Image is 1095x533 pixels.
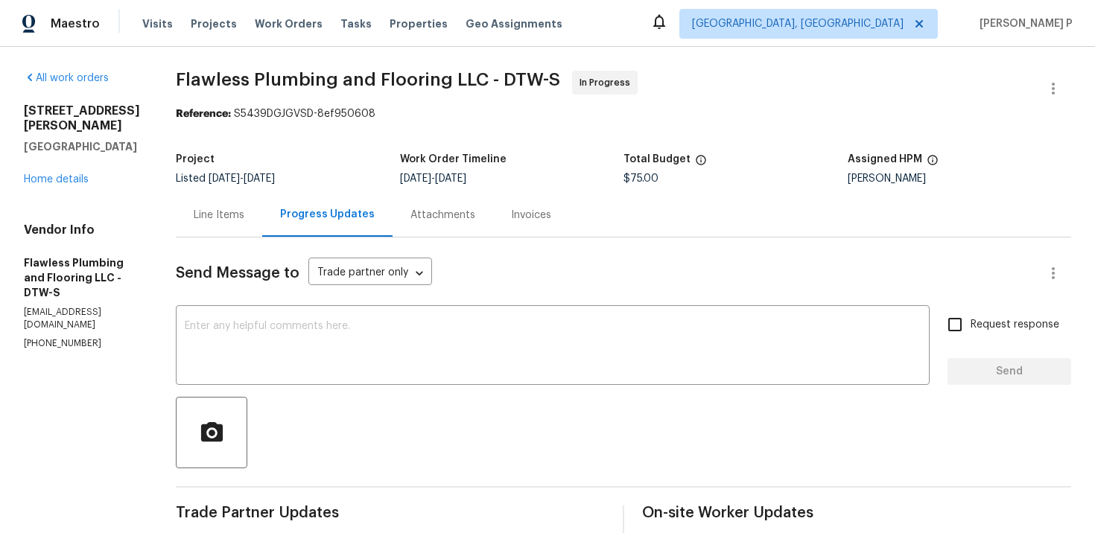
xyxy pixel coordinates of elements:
b: Reference: [176,109,231,119]
span: Flawless Plumbing and Flooring LLC - DTW-S [176,71,560,89]
h2: [STREET_ADDRESS][PERSON_NAME] [24,103,140,133]
span: Properties [390,16,448,31]
span: The total cost of line items that have been proposed by Opendoor. This sum includes line items th... [695,154,707,173]
span: Tasks [340,19,372,29]
h5: [GEOGRAPHIC_DATA] [24,139,140,154]
span: Geo Assignments [466,16,562,31]
span: In Progress [580,75,636,90]
span: Send Message to [176,266,299,281]
span: Maestro [51,16,100,31]
h4: Vendor Info [24,223,140,237]
p: [EMAIL_ADDRESS][DOMAIN_NAME] [24,306,140,331]
span: [PERSON_NAME] P [974,16,1073,31]
span: - [209,173,275,184]
a: Home details [24,174,89,185]
span: The hpm assigned to this work order. [927,154,939,173]
div: Progress Updates [280,207,375,222]
div: Invoices [511,208,551,223]
a: All work orders [24,73,109,83]
h5: Assigned HPM [848,154,922,165]
div: S5439DGJGVSD-8ef950608 [176,106,1071,121]
span: [DATE] [435,173,466,184]
div: [PERSON_NAME] [848,173,1072,184]
span: - [400,173,466,184]
h5: Total Budget [623,154,691,165]
span: Listed [176,173,275,184]
span: [DATE] [244,173,275,184]
span: [DATE] [400,173,431,184]
span: Visits [142,16,173,31]
h5: Work Order Timeline [400,154,507,165]
h5: Flawless Plumbing and Flooring LLC - DTW-S [24,255,140,300]
span: Work Orders [255,16,323,31]
span: Trade Partner Updates [176,505,605,520]
div: Trade partner only [308,261,432,286]
div: Attachments [410,208,475,223]
span: Projects [191,16,237,31]
p: [PHONE_NUMBER] [24,337,140,350]
h5: Project [176,154,215,165]
span: $75.00 [623,173,658,184]
span: [GEOGRAPHIC_DATA], [GEOGRAPHIC_DATA] [692,16,904,31]
span: Request response [971,317,1059,333]
span: [DATE] [209,173,240,184]
span: On-site Worker Updates [642,505,1071,520]
div: Line Items [194,208,244,223]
